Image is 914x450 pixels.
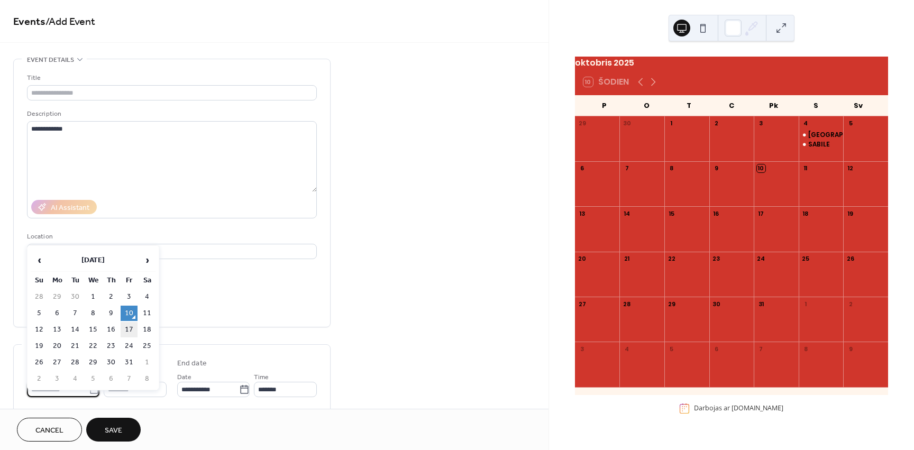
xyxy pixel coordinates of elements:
td: 6 [49,306,66,321]
td: 8 [139,371,156,387]
td: 25 [139,338,156,354]
td: 2 [103,289,120,305]
td: 7 [121,371,138,387]
span: Date [177,372,191,383]
td: 1 [139,355,156,370]
div: S [795,95,837,116]
div: 30 [623,120,630,127]
div: 31 [757,300,765,308]
button: Save [86,418,141,442]
div: 5 [846,120,854,127]
div: 3 [578,345,586,353]
div: 27 [578,300,586,308]
a: Events [13,12,45,32]
td: 3 [121,289,138,305]
th: Fr [121,273,138,288]
td: 17 [121,322,138,337]
div: 21 [623,255,630,263]
a: [DOMAIN_NAME] [732,404,783,413]
td: 26 [31,355,48,370]
div: 29 [668,300,675,308]
div: 6 [712,345,720,353]
td: 10 [121,306,138,321]
div: 8 [668,164,675,172]
div: 4 [623,345,630,353]
div: 12 [846,164,854,172]
th: Su [31,273,48,288]
div: Location [27,231,315,242]
th: We [85,273,102,288]
td: 4 [139,289,156,305]
td: 23 [103,338,120,354]
div: 30 [712,300,720,308]
div: 19 [846,209,854,217]
div: Darbojas ar [694,404,783,413]
td: 5 [85,371,102,387]
td: 5 [31,306,48,321]
td: 22 [85,338,102,354]
div: 20 [578,255,586,263]
th: Th [103,273,120,288]
div: SABILE [799,140,844,149]
div: 24 [757,255,765,263]
div: 17 [757,209,765,217]
div: 28 [623,300,630,308]
td: 28 [31,289,48,305]
div: oktobris 2025 [575,57,888,69]
div: Sv [837,95,880,116]
div: 9 [846,345,854,353]
td: 6 [103,371,120,387]
div: P [583,95,626,116]
td: 27 [49,355,66,370]
td: 7 [67,306,84,321]
td: 8 [85,306,102,321]
button: Cancel [17,418,82,442]
span: ‹ [31,250,47,271]
td: 18 [139,322,156,337]
th: Mo [49,273,66,288]
td: 14 [67,322,84,337]
div: 11 [802,164,810,172]
div: Title [27,72,315,84]
td: 31 [121,355,138,370]
td: 2 [31,371,48,387]
td: 30 [103,355,120,370]
div: 5 [668,345,675,353]
td: 29 [49,289,66,305]
th: [DATE] [49,249,138,272]
td: 11 [139,306,156,321]
td: 16 [103,322,120,337]
div: 2 [712,120,720,127]
span: / Add Event [45,12,95,32]
div: 9 [712,164,720,172]
div: 25 [802,255,810,263]
span: Cancel [35,425,63,436]
span: Time [254,372,269,383]
div: O [626,95,668,116]
td: 3 [49,371,66,387]
div: [GEOGRAPHIC_DATA] [808,131,880,140]
td: 20 [49,338,66,354]
div: SALASPILS [799,131,844,140]
div: 10 [757,164,765,172]
div: C [710,95,753,116]
td: 30 [67,289,84,305]
div: SABILE [808,140,830,149]
div: 14 [623,209,630,217]
td: 9 [103,306,120,321]
div: 3 [757,120,765,127]
div: Description [27,108,315,120]
td: 28 [67,355,84,370]
div: End date [177,358,207,369]
td: 4 [67,371,84,387]
span: Event details [27,54,74,66]
td: 13 [49,322,66,337]
div: 26 [846,255,854,263]
div: Pk [753,95,795,116]
div: 29 [578,120,586,127]
span: Save [105,425,122,436]
div: 15 [668,209,675,217]
div: 22 [668,255,675,263]
div: 16 [712,209,720,217]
